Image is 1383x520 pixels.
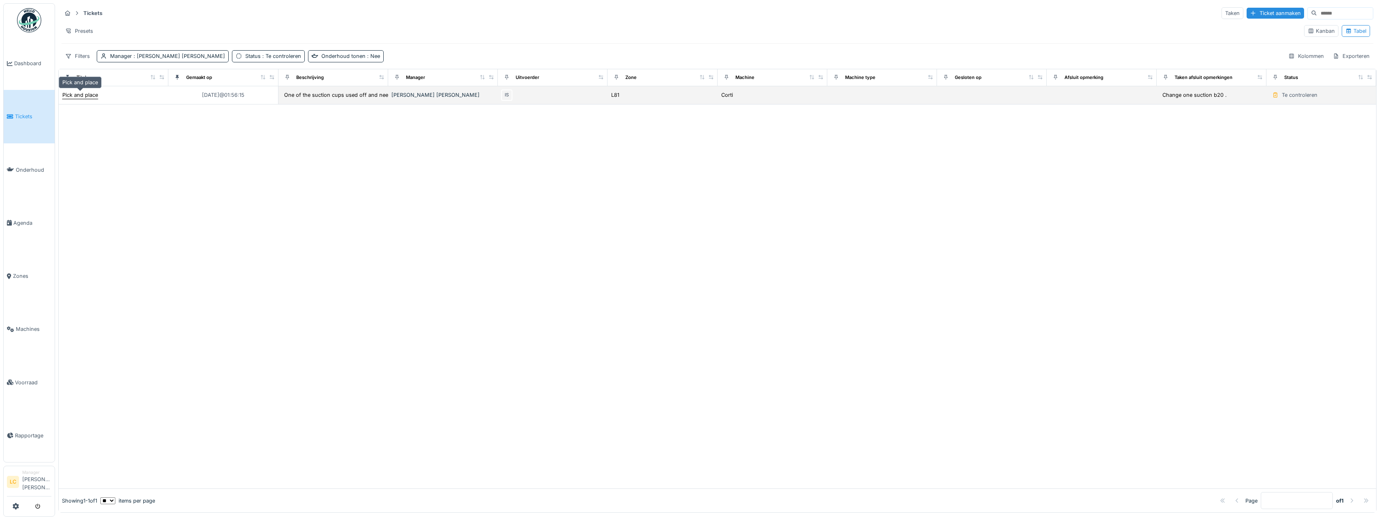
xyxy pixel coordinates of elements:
[62,25,97,37] div: Presets
[625,74,637,81] div: Zone
[62,50,93,62] div: Filters
[1345,27,1366,35] div: Tabel
[721,91,733,99] div: Corti
[955,74,981,81] div: Gesloten op
[14,60,51,67] span: Dashboard
[110,52,225,60] div: Manager
[735,74,754,81] div: Machine
[202,91,244,99] div: [DATE] @ 01:56:15
[1245,497,1258,505] div: Page
[4,303,55,356] a: Machines
[1285,50,1328,62] div: Kolommen
[296,74,324,81] div: Beschrijving
[516,74,539,81] div: Uitvoerder
[4,196,55,249] a: Agenda
[76,74,86,81] div: Titel
[100,497,155,505] div: items per page
[1329,50,1373,62] div: Exporteren
[1282,91,1317,99] div: Te controleren
[7,476,19,488] li: LC
[80,9,106,17] strong: Tickets
[22,469,51,475] div: Manager
[15,113,51,120] span: Tickets
[7,469,51,497] a: LC Manager[PERSON_NAME] [PERSON_NAME]
[1336,497,1344,505] strong: of 1
[406,74,425,81] div: Manager
[1175,74,1232,81] div: Taken afsluit opmerkingen
[391,91,495,99] div: [PERSON_NAME] [PERSON_NAME]
[16,166,51,174] span: Onderhoud
[1222,7,1243,19] div: Taken
[17,8,41,32] img: Badge_color-CXgf-gQk.svg
[132,53,225,59] span: : [PERSON_NAME] [PERSON_NAME]
[15,432,51,439] span: Rapportage
[611,91,619,99] div: L81
[4,356,55,409] a: Voorraad
[16,325,51,333] span: Machines
[15,379,51,386] span: Voorraad
[284,91,410,99] div: One of the suction cups used off and need to be...
[186,74,212,81] div: Gemaakt op
[365,53,380,59] span: : Nee
[4,90,55,143] a: Tickets
[59,77,102,88] div: Pick and place
[245,52,301,60] div: Status
[1064,74,1103,81] div: Afsluit opmerking
[501,90,512,101] div: IS
[1308,27,1335,35] div: Kanban
[1284,74,1298,81] div: Status
[62,91,98,99] div: Pick and place
[13,219,51,227] span: Agenda
[261,53,301,59] span: : Te controleren
[845,74,875,81] div: Machine type
[4,249,55,303] a: Zones
[13,272,51,280] span: Zones
[62,497,97,505] div: Showing 1 - 1 of 1
[22,469,51,494] li: [PERSON_NAME] [PERSON_NAME]
[321,52,380,60] div: Onderhoud tonen
[4,409,55,462] a: Rapportage
[1247,8,1304,19] div: Ticket aanmaken
[4,37,55,90] a: Dashboard
[1162,91,1227,99] div: Change one suction b20 .
[4,143,55,196] a: Onderhoud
